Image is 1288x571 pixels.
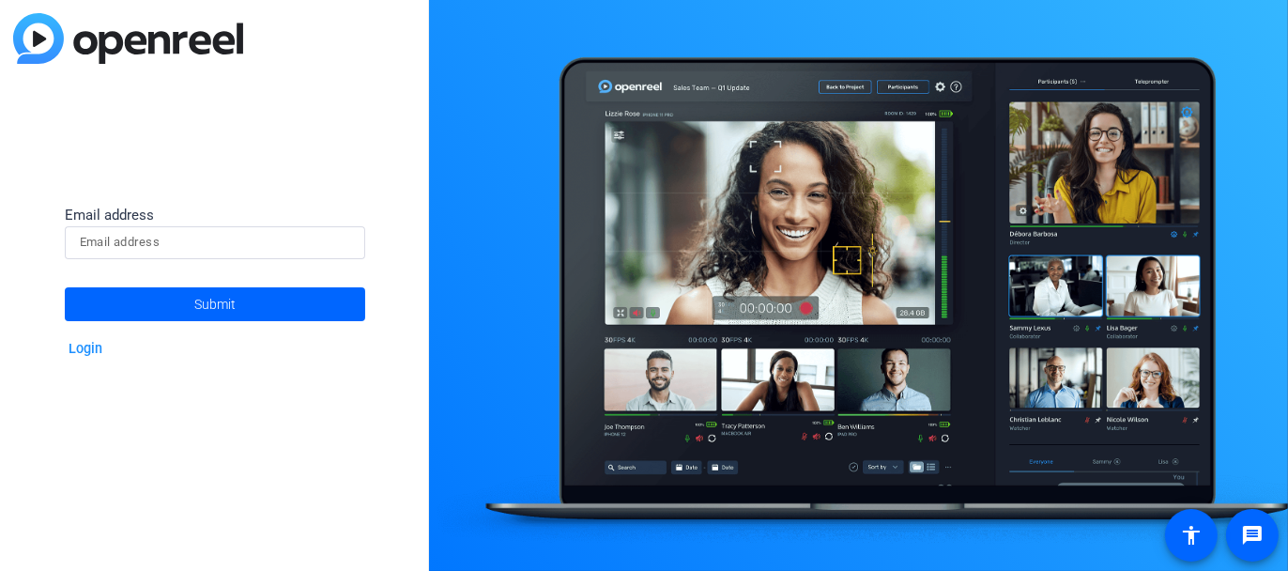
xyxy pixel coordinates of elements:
input: Email address [80,231,350,254]
mat-icon: accessibility [1180,524,1203,547]
img: blue-gradient.svg [13,13,243,64]
a: Login [69,341,102,357]
button: Submit [65,287,365,321]
span: Email address [65,207,154,224]
span: Submit [194,281,236,328]
mat-icon: message [1241,524,1264,547]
